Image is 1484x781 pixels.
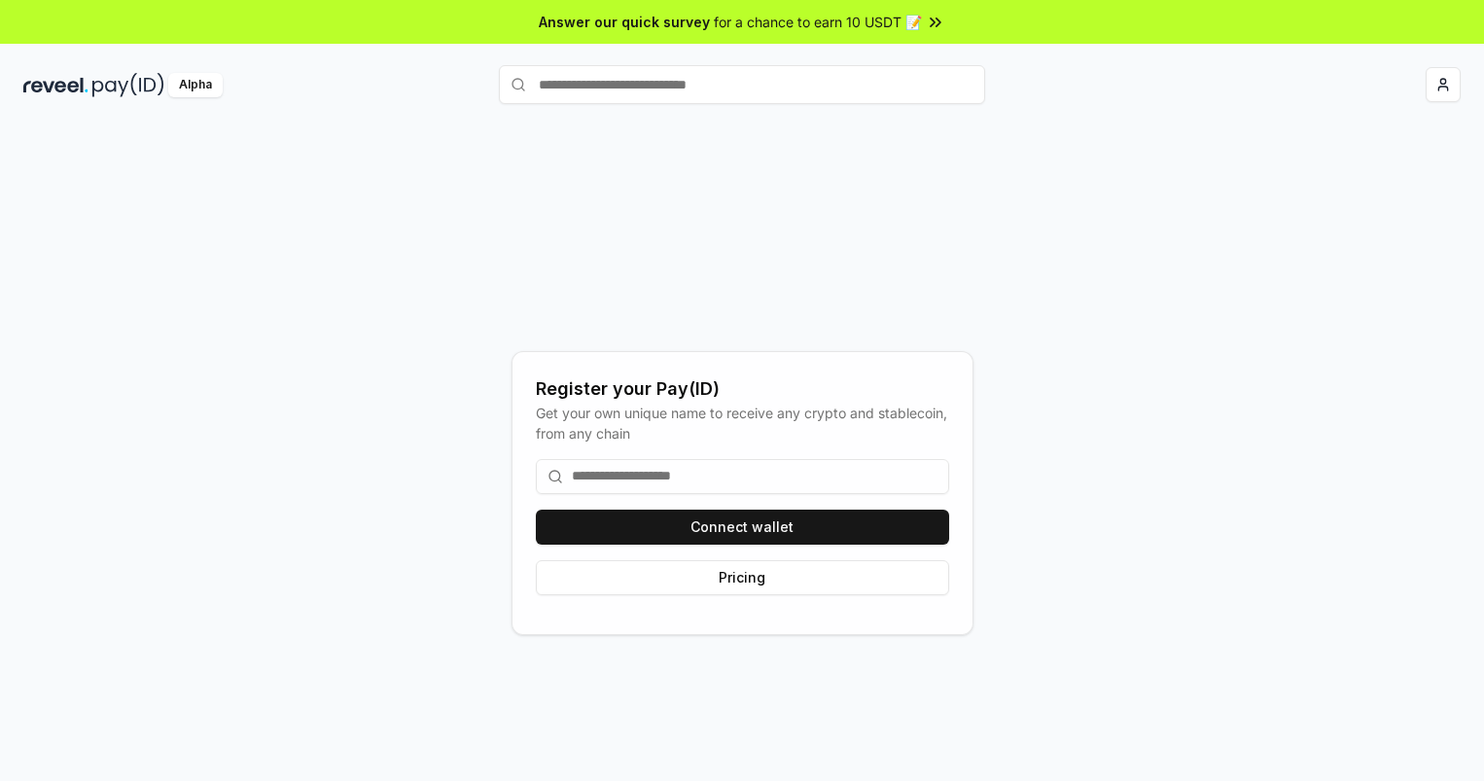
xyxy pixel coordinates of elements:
div: Alpha [168,73,223,97]
span: for a chance to earn 10 USDT 📝 [714,12,922,32]
img: reveel_dark [23,73,88,97]
img: pay_id [92,73,164,97]
button: Connect wallet [536,510,949,545]
div: Register your Pay(ID) [536,375,949,403]
button: Pricing [536,560,949,595]
div: Get your own unique name to receive any crypto and stablecoin, from any chain [536,403,949,444]
span: Answer our quick survey [539,12,710,32]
